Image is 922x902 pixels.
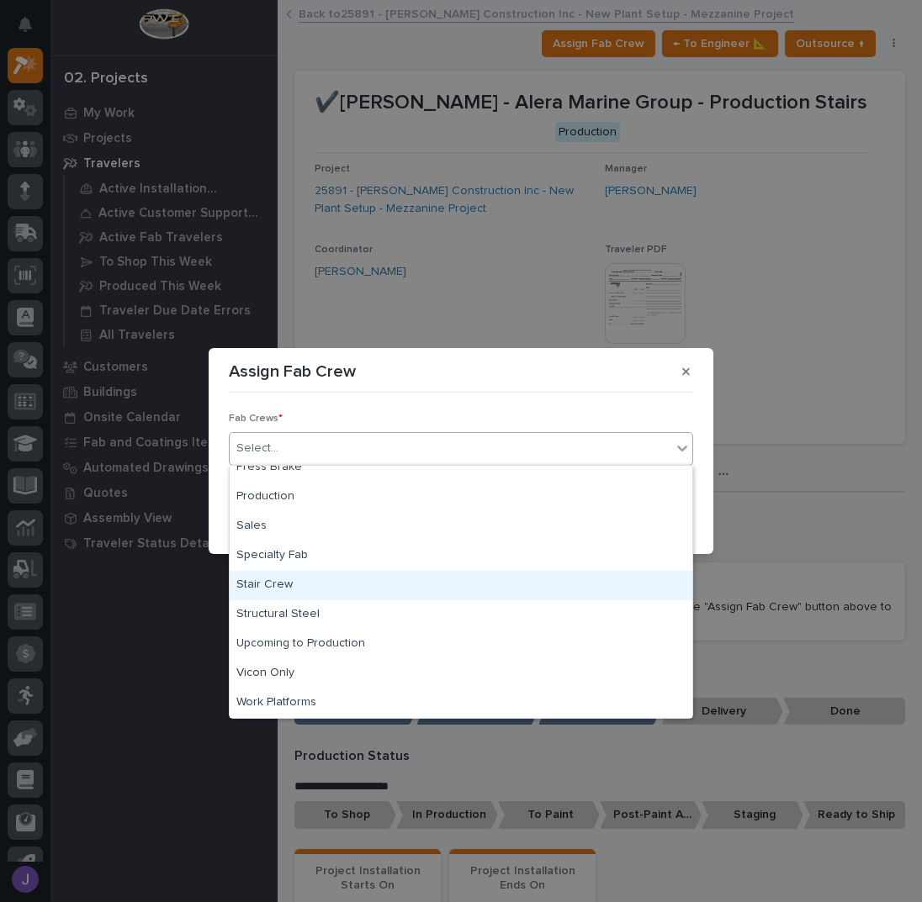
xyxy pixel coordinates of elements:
[230,483,692,512] div: Production
[230,688,692,718] div: Work Platforms
[230,541,692,571] div: Specialty Fab
[230,630,692,659] div: Upcoming to Production
[230,659,692,688] div: Vicon Only
[230,512,692,541] div: Sales
[236,440,278,457] div: Select...
[230,600,692,630] div: Structural Steel
[229,361,356,382] p: Assign Fab Crew
[229,414,283,424] span: Fab Crews
[230,453,692,483] div: Press Brake
[230,571,692,600] div: Stair Crew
